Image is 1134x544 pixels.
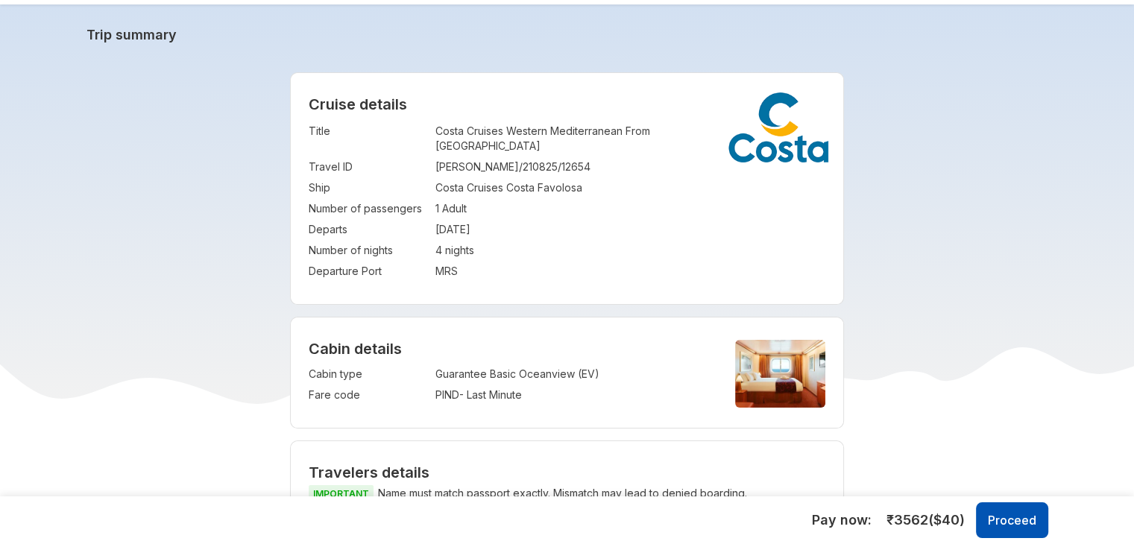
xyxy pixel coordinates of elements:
td: : [428,156,435,177]
td: : [428,219,435,240]
td: : [428,364,435,385]
td: Travel ID [309,156,428,177]
span: IMPORTANT [309,485,374,502]
td: 1 Adult [435,198,825,219]
td: Departs [309,219,428,240]
td: Ship [309,177,428,198]
p: Name must match passport exactly. Mismatch may lead to denied boarding. [309,484,825,503]
td: : [428,177,435,198]
td: Title [309,121,428,156]
td: : [428,240,435,261]
td: : [428,261,435,282]
td: Costa Cruises Western Mediterranean From [GEOGRAPHIC_DATA] [435,121,825,156]
a: Trip summary [86,27,1048,42]
td: Number of nights [309,240,428,261]
td: 4 nights [435,240,825,261]
td: Fare code [309,385,428,405]
td: [DATE] [435,219,825,240]
h5: Pay now: [812,511,872,529]
h4: Cabin details [309,340,825,358]
td: MRS [435,261,825,282]
td: Cabin type [309,364,428,385]
span: ₹ 3562 ($ 40 ) [886,510,965,530]
td: Costa Cruises Costa Favolosa [435,177,825,198]
h2: Travelers details [309,464,825,481]
td: : [428,121,435,156]
button: Proceed [976,502,1048,538]
td: : [428,198,435,219]
td: Number of passengers [309,198,428,219]
div: PIND - Last Minute [435,388,710,402]
td: [PERSON_NAME]/210825/12654 [435,156,825,177]
td: Guarantee Basic Oceanview (EV) [435,364,710,385]
h2: Cruise details [309,95,825,113]
td: : [428,385,435,405]
td: Departure Port [309,261,428,282]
